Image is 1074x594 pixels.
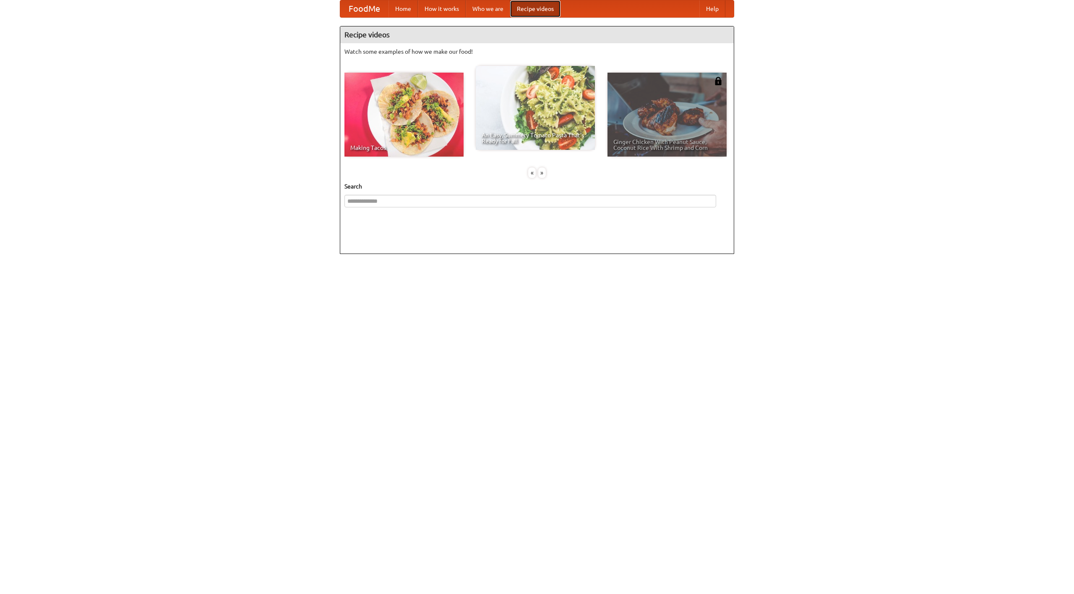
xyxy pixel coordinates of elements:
h5: Search [344,182,730,191]
div: « [528,167,536,178]
div: » [538,167,546,178]
a: Making Tacos [344,73,464,157]
p: Watch some examples of how we make our food! [344,47,730,56]
a: Who we are [466,0,510,17]
a: Home [388,0,418,17]
span: An Easy, Summery Tomato Pasta That's Ready for Fall [482,132,589,144]
span: Making Tacos [350,145,458,151]
h4: Recipe videos [340,26,734,43]
a: Recipe videos [510,0,560,17]
img: 483408.png [714,77,722,85]
a: FoodMe [340,0,388,17]
a: An Easy, Summery Tomato Pasta That's Ready for Fall [476,66,595,150]
a: Help [699,0,725,17]
a: How it works [418,0,466,17]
